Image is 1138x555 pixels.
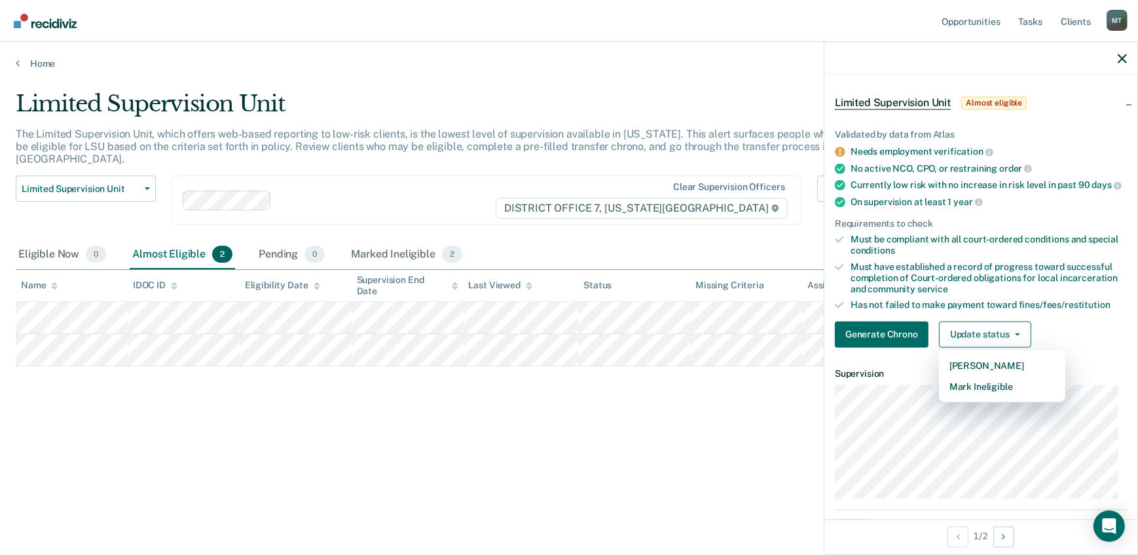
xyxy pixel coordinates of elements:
[357,275,458,297] div: Supervision End Date
[851,235,1127,257] div: Must be compliant with all court-ordered conditions and special conditions
[851,163,1127,174] div: No active NCO, CPO, or restraining
[14,14,77,28] img: Recidiviz
[212,246,232,263] span: 2
[1093,510,1125,542] div: Open Intercom Messenger
[939,322,1031,348] button: Update status
[835,218,1127,229] div: Requirements to check
[133,280,177,291] div: IDOC ID
[835,322,928,348] button: Generate Chrono
[999,163,1032,174] span: order
[16,128,856,165] p: The Limited Supervision Unit, which offers web-based reporting to low-risk clients, is the lowest...
[851,197,1127,208] div: On supervision at least 1
[851,146,1127,158] div: Needs employment verification
[348,240,465,269] div: Marked Ineligible
[22,183,139,195] span: Limited Supervision Unit
[256,240,327,269] div: Pending
[1107,10,1128,31] button: Profile dropdown button
[939,377,1065,398] button: Mark Ineligible
[851,180,1127,191] div: Currently low risk with no increase in risk level in past 90
[824,519,1137,554] div: 1 / 2
[673,182,784,193] div: Clear supervision officers
[1019,300,1110,311] span: fines/fees/restitution
[442,246,462,263] span: 2
[695,280,764,291] div: Missing Criteria
[16,58,1122,69] a: Home
[807,280,869,291] div: Assigned to
[86,246,106,263] span: 0
[851,262,1127,295] div: Must have established a record of progress toward successful completion of Court-ordered obligati...
[835,322,934,348] a: Navigate to form link
[835,130,1127,141] div: Validated by data from Atlas
[496,198,787,219] span: DISTRICT OFFICE 7, [US_STATE][GEOGRAPHIC_DATA]
[953,197,982,207] span: year
[917,284,948,294] span: service
[583,280,612,291] div: Status
[245,280,320,291] div: Eligibility Date
[835,97,951,110] span: Limited Supervision Unit
[469,280,532,291] div: Last Viewed
[835,369,1127,380] dt: Supervision
[993,526,1014,547] button: Next Opportunity
[1107,10,1128,31] div: M T
[1092,180,1121,191] span: days
[16,90,870,128] div: Limited Supervision Unit
[130,240,235,269] div: Almost Eligible
[939,356,1065,377] button: [PERSON_NAME]
[824,83,1137,124] div: Limited Supervision UnitAlmost eligible
[21,280,58,291] div: Name
[851,300,1127,311] div: Has not failed to make payment toward
[947,526,968,547] button: Previous Opportunity
[961,97,1027,110] span: Almost eligible
[304,246,325,263] span: 0
[16,240,109,269] div: Eligible Now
